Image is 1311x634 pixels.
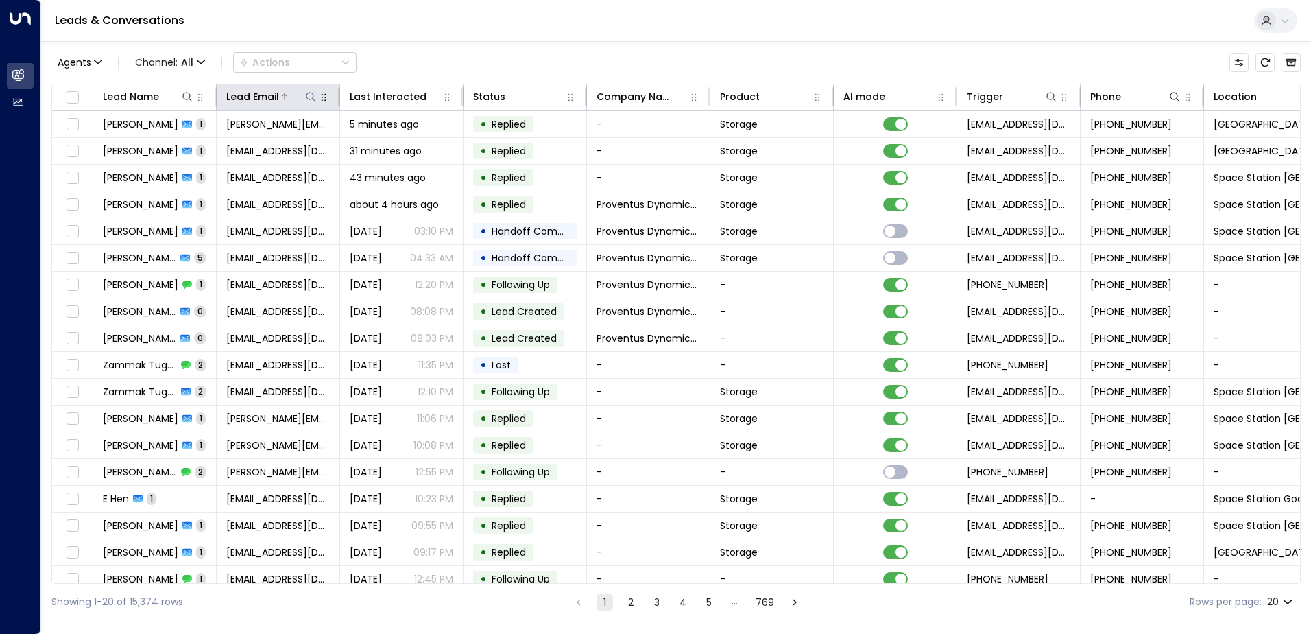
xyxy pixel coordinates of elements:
p: 11:06 PM [417,412,453,425]
span: Replied [492,519,526,532]
button: Go to page 4 [675,594,691,611]
span: reiss.gough@yahoo.com [226,438,330,452]
span: seanvk16@hotmail.com [226,545,330,559]
span: Toggle select row [64,223,81,240]
span: Replied [492,492,526,506]
span: Oct 09, 2025 [350,385,382,399]
span: Storage [720,492,758,506]
div: Lead Email [226,89,279,105]
td: - [587,566,710,592]
button: Customize [1229,53,1249,72]
span: Space Station Solihull [1214,412,1308,425]
span: reiss.gough@yahoo.com [226,465,330,479]
div: • [480,514,487,537]
span: Toggle select row [64,464,81,481]
span: jacobcasey.999@gmail.com [226,224,330,238]
p: 10:08 PM [413,438,453,452]
button: Go to page 5 [701,594,717,611]
span: jacobcasey.999@gmail.com [226,278,330,292]
div: AI mode [843,89,885,105]
span: Zammak Tughral [103,358,177,372]
div: • [480,246,487,270]
span: Replied [492,117,526,131]
div: Last Interacted [350,89,426,105]
td: - [587,539,710,565]
span: zammak@ymail.com [226,385,330,399]
span: Toggle select row [64,571,81,588]
span: leads@space-station.co.uk [967,385,1070,399]
span: Toggle select row [64,357,81,374]
span: hrkso@rkdh.com [226,492,330,506]
td: - [710,298,834,325]
span: 1 [196,279,206,290]
span: Valerio Romani [103,144,178,158]
span: Toggle select row [64,116,81,133]
p: 03:10 PM [414,224,453,238]
span: +447467362830 [1090,144,1172,158]
span: Sep 03, 2025 [350,305,382,318]
span: +447980391319 [1090,385,1172,399]
span: seanvk16@hotmail.com [226,572,330,586]
span: Agents [58,58,91,67]
td: - [587,513,710,539]
span: Yesterday [350,438,382,452]
span: valerioromani90@gmail.com [226,144,330,158]
span: +447587169965 [1090,331,1172,345]
span: Toggle select all [64,89,81,106]
div: • [480,327,487,350]
span: Proventus Dynamics Ltd [597,305,700,318]
span: Toggle select row [64,437,81,454]
div: Phone [1090,89,1121,105]
span: Jemma Moralee [103,171,178,185]
div: Trigger [967,89,1058,105]
td: - [587,138,710,164]
div: … [727,594,743,611]
p: 08:08 PM [410,305,453,318]
div: • [480,487,487,510]
span: Jacob Casey [103,305,176,318]
div: • [480,220,487,243]
span: leads@space-station.co.uk [967,438,1070,452]
span: 1 [196,225,206,237]
button: Go to page 2 [623,594,639,611]
span: Dr Jade Hardy [103,519,178,532]
span: Yesterday [350,412,382,425]
span: +447498914926 [1090,438,1172,452]
div: • [480,541,487,564]
span: Replied [492,545,526,559]
span: Craig.Andrews@mdlz.com [226,117,330,131]
span: Storage [720,385,758,399]
p: 09:17 PM [413,545,453,559]
div: • [480,273,487,296]
span: 0 [194,332,206,344]
span: All [181,57,193,68]
span: Proventus Dynamics Ltd [597,198,700,211]
span: +447837937634 [1090,572,1172,586]
span: reiss.gough@yahoo.com [226,412,330,425]
span: Storage [720,171,758,185]
span: Proventus Dynamics Ltd [597,278,700,292]
button: Archived Leads [1282,53,1301,72]
span: Toggle select row [64,169,81,187]
div: Button group with a nested menu [233,52,357,73]
div: • [480,434,487,457]
span: leads@space-station.co.uk [967,171,1070,185]
div: Location [1214,89,1257,105]
span: Storage [720,144,758,158]
span: Sep 07, 2025 [350,251,382,265]
span: 1 [196,118,206,130]
span: Storage [720,519,758,532]
p: 12:45 PM [414,572,453,586]
span: jemmamoralee@live.co.uk [226,171,330,185]
span: Channel: [130,53,211,72]
span: +447498914926 [967,465,1048,479]
span: Reiss Gough [103,465,177,479]
button: Actions [233,52,357,73]
a: Leads & Conversations [55,12,184,28]
p: 09:55 PM [411,519,453,532]
div: 20 [1267,592,1295,612]
div: • [480,166,487,189]
span: Toggle select row [64,250,81,267]
span: Reiss Gough [103,438,178,452]
span: Reiss Gough [103,412,178,425]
